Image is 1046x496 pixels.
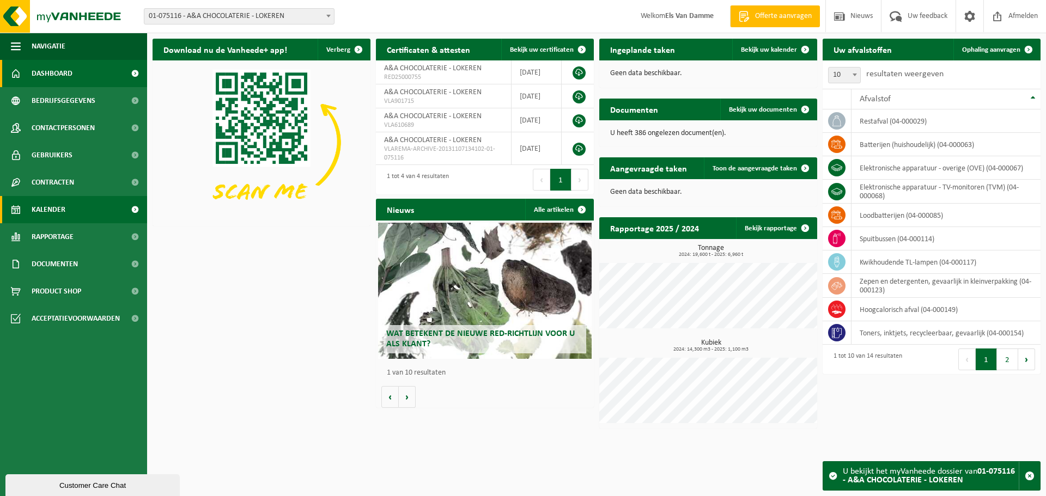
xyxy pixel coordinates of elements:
[32,169,74,196] span: Contracten
[32,196,65,223] span: Kalender
[866,70,944,78] label: resultaten weergeven
[32,142,72,169] span: Gebruikers
[860,95,891,103] span: Afvalstof
[852,298,1041,321] td: hoogcalorisch afval (04-000149)
[732,39,816,60] a: Bekijk uw kalender
[599,157,698,179] h2: Aangevraagde taken
[599,99,669,120] h2: Documenten
[958,348,976,370] button: Previous
[381,168,449,192] div: 1 tot 4 van 4 resultaten
[153,60,370,224] img: Download de VHEPlus App
[378,223,592,359] a: Wat betekent de nieuwe RED-richtlijn voor u als klant?
[153,39,298,60] h2: Download nu de Vanheede+ app!
[510,46,574,53] span: Bekijk uw certificaten
[326,46,350,53] span: Verberg
[32,114,95,142] span: Contactpersonen
[376,39,481,60] h2: Certificaten & attesten
[384,64,482,72] span: A&A CHOCOLATERIE - LOKEREN
[852,180,1041,204] td: elektronische apparatuur - TV-monitoren (TVM) (04-000068)
[852,109,1041,133] td: restafval (04-000029)
[384,97,503,106] span: VLA901715
[501,39,593,60] a: Bekijk uw certificaten
[852,274,1041,298] td: zepen en detergenten, gevaarlijk in kleinverpakking (04-000123)
[605,347,817,352] span: 2024: 14,300 m3 - 2025: 1,100 m3
[384,145,503,162] span: VLAREMA-ARCHIVE-20131107134102-01-075116
[32,278,81,305] span: Product Shop
[605,244,817,258] h3: Tonnage
[384,121,503,130] span: VLA610689
[32,223,74,250] span: Rapportage
[829,68,860,83] span: 10
[605,252,817,258] span: 2024: 19,600 t - 2025: 6,960 t
[386,329,575,348] span: Wat betekent de nieuwe RED-richtlijn voor u als klant?
[599,217,710,238] h2: Rapportage 2025 / 2024
[32,305,120,332] span: Acceptatievoorwaarden
[384,88,482,96] span: A&A CHOCOLATERIE - LOKEREN
[512,108,562,132] td: [DATE]
[730,5,820,27] a: Offerte aanvragen
[962,46,1020,53] span: Ophaling aanvragen
[704,157,816,179] a: Toon de aangevraagde taken
[852,204,1041,227] td: loodbatterijen (04-000085)
[384,136,482,144] span: A&A CHOCOLATERIE - LOKEREN
[381,386,399,408] button: Vorige
[605,339,817,352] h3: Kubiek
[550,169,571,191] button: 1
[852,156,1041,180] td: elektronische apparatuur - overige (OVE) (04-000067)
[5,472,182,496] iframe: chat widget
[512,60,562,84] td: [DATE]
[384,112,482,120] span: A&A CHOCOLATERIE - LOKEREN
[318,39,369,60] button: Verberg
[852,250,1041,274] td: kwikhoudende TL-lampen (04-000117)
[713,165,797,172] span: Toon de aangevraagde taken
[843,462,1019,490] div: U bekijkt het myVanheede dossier van
[953,39,1039,60] a: Ophaling aanvragen
[852,227,1041,250] td: spuitbussen (04-000114)
[525,199,593,221] a: Alle artikelen
[736,217,816,239] a: Bekijk rapportage
[610,130,806,137] p: U heeft 386 ongelezen document(en).
[599,39,686,60] h2: Ingeplande taken
[665,12,714,20] strong: Els Van Damme
[741,46,797,53] span: Bekijk uw kalender
[32,87,95,114] span: Bedrijfsgegevens
[32,33,65,60] span: Navigatie
[828,67,861,83] span: 10
[571,169,588,191] button: Next
[852,321,1041,345] td: toners, inktjets, recycleerbaar, gevaarlijk (04-000154)
[852,133,1041,156] td: batterijen (huishoudelijk) (04-000063)
[610,70,806,77] p: Geen data beschikbaar.
[32,60,72,87] span: Dashboard
[997,348,1018,370] button: 2
[512,84,562,108] td: [DATE]
[1018,348,1035,370] button: Next
[384,73,503,82] span: RED25000755
[376,199,425,220] h2: Nieuws
[144,8,335,25] span: 01-075116 - A&A CHOCOLATERIE - LOKEREN
[752,11,814,22] span: Offerte aanvragen
[512,132,562,165] td: [DATE]
[729,106,797,113] span: Bekijk uw documenten
[32,250,78,278] span: Documenten
[533,169,550,191] button: Previous
[976,348,997,370] button: 1
[610,188,806,196] p: Geen data beschikbaar.
[828,347,902,371] div: 1 tot 10 van 14 resultaten
[387,369,588,377] p: 1 van 10 resultaten
[399,386,416,408] button: Volgende
[720,99,816,120] a: Bekijk uw documenten
[823,39,903,60] h2: Uw afvalstoffen
[843,467,1015,485] strong: 01-075116 - A&A CHOCOLATERIE - LOKEREN
[144,9,334,24] span: 01-075116 - A&A CHOCOLATERIE - LOKEREN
